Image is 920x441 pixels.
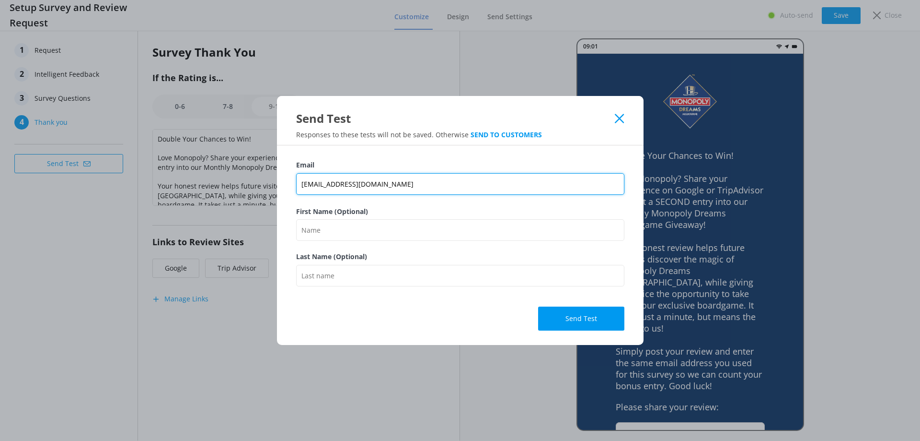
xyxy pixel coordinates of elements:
[296,160,624,170] label: Email
[296,251,624,262] label: Last Name (Optional)
[296,130,542,139] span: Responses to these tests will not be saved. Otherwise
[296,219,624,241] input: Name
[296,265,624,286] input: Last name
[296,206,624,217] label: First Name (Optional)
[296,110,615,126] div: Send Test
[296,173,624,195] input: user@yonderhq.com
